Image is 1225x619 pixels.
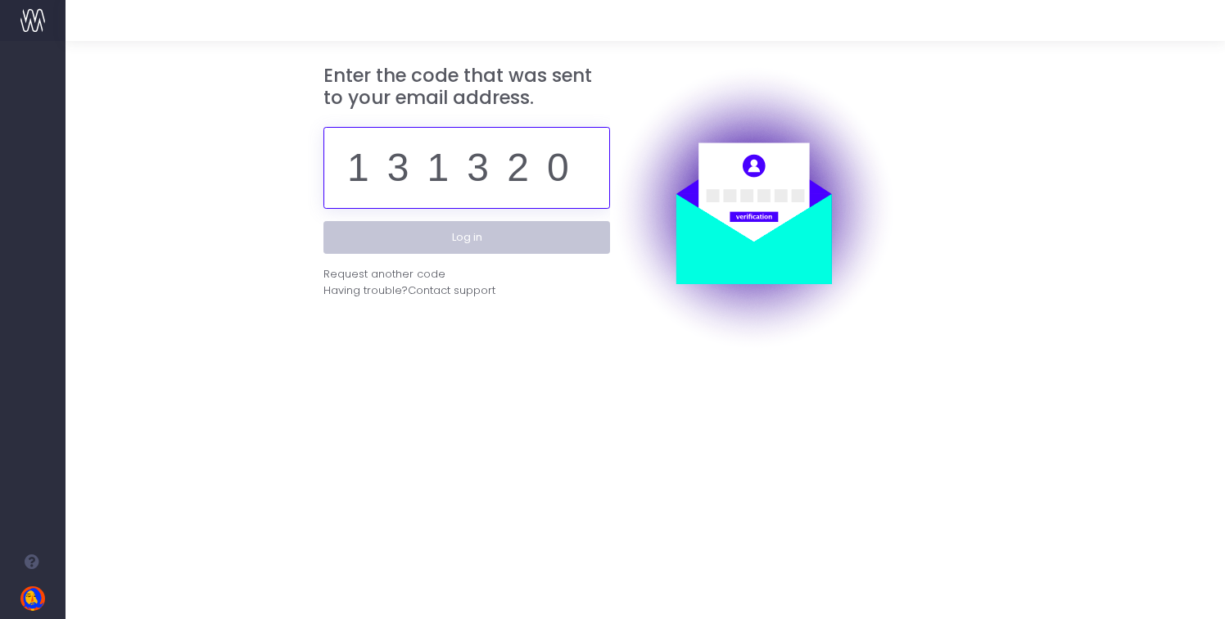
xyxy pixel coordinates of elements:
[20,586,45,611] img: images/default_profile_image.png
[323,266,445,282] div: Request another code
[323,282,610,299] div: Having trouble?
[610,65,897,351] img: auth.png
[323,65,610,110] h3: Enter the code that was sent to your email address.
[408,282,495,299] span: Contact support
[323,221,610,254] button: Log in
